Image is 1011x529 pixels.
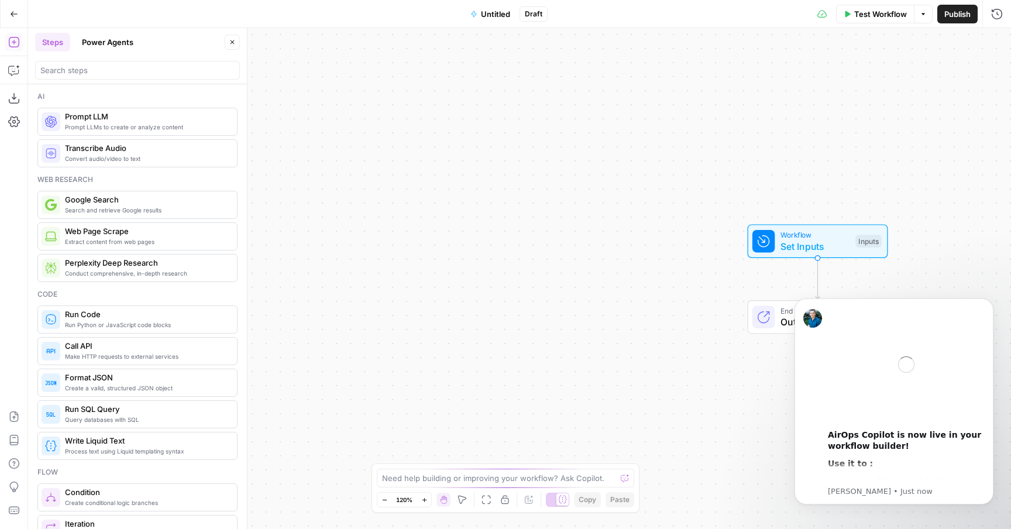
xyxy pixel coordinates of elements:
div: Here is a short video where I walk through the setup process for an app. [19,132,183,154]
span: Run Code [65,308,228,320]
span: Run SQL Query [65,403,228,415]
span: Web Page Scrape [65,225,228,237]
button: go back [8,5,30,27]
span: Search and retrieve Google results [65,205,228,215]
iframe: Intercom notifications message [777,281,1011,523]
span: Prompt LLMs to create or analyze content [65,122,228,132]
span: Publish [944,8,971,20]
button: Paste [606,492,634,507]
div: Code [37,289,238,300]
span: Untitled [481,8,510,20]
button: Emoji picker [18,383,27,393]
span: Transcribe Audio [65,142,228,154]
p: Active over [DATE] [57,15,128,26]
span: Create conditional logic branches [65,498,228,507]
button: Gif picker [37,383,46,393]
div: Flow [37,467,238,478]
span: 120% [396,495,412,504]
span: Create a valid, structured JSON object [65,383,228,393]
div: Happy building! [19,161,183,173]
span: Condition [65,486,228,498]
button: Publish [937,5,978,23]
span: Make HTTP requests to external services [65,352,228,361]
input: Search steps [40,64,235,76]
span: Draft [525,9,542,19]
div: Inputs [855,235,881,248]
span: Test Workflow [854,8,907,20]
span: Paste [610,494,630,505]
b: Chat and Support [53,104,135,113]
span: Format JSON [65,372,228,383]
button: Upload attachment [56,383,65,393]
div: EndOutput [709,300,927,334]
span: Extract content from web pages [65,237,228,246]
div: Ai [37,91,238,102]
img: Profile image for Alex [33,6,52,25]
span: Call API [65,340,228,352]
span: Conduct comprehensive, in-depth research [65,269,228,278]
span: Google Search [65,194,228,205]
span: Workflow [780,229,850,241]
span: Copy [579,494,596,505]
button: Copy [574,492,601,507]
span: Perplexity Deep Research [65,257,228,269]
div: Close [205,5,226,26]
textarea: Message… [10,359,224,379]
h1: [PERSON_NAME] [57,6,133,15]
button: Send a message… [201,379,219,397]
div: WorkflowSet InputsInputs [709,224,927,258]
button: Home [183,5,205,27]
div: Alex says… [9,67,225,281]
span: Query databases with SQL [65,415,228,424]
div: Let's get you building with LLMs!You can always reach us by pressingChat and Supportin the bottom... [9,67,192,255]
span: Convert audio/video to text [65,154,228,163]
button: Untitled [463,5,517,23]
span: Prompt LLM [65,111,228,122]
div: Let's get you building with LLMs! [19,74,183,86]
div: [PERSON_NAME] • 1m ago [19,257,113,264]
div: Web research [37,174,238,185]
span: Process text using Liquid templating syntax [65,446,228,456]
g: Edge from start to end [816,258,820,299]
span: Set Inputs [780,239,850,253]
span: Run Python or JavaScript code blocks [65,320,228,329]
button: Test Workflow [836,5,914,23]
div: You can always reach us by pressing in the bottom left of your screen. [19,92,183,126]
span: Write Liquid Text [65,435,228,446]
iframe: youtube [19,178,183,248]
